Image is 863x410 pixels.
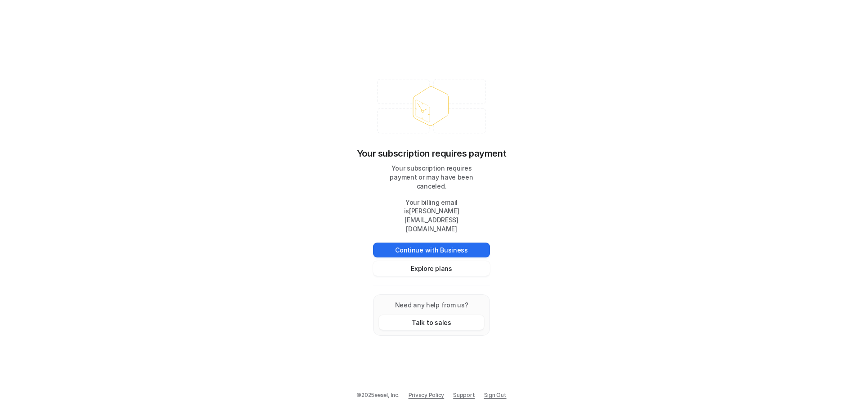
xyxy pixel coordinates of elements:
p: Need any help from us? [379,300,484,310]
a: Sign Out [484,391,507,399]
p: © 2025 eesel, Inc. [356,391,399,399]
a: Privacy Policy [409,391,445,399]
button: Talk to sales [379,315,484,330]
p: Your billing email is [PERSON_NAME][EMAIL_ADDRESS][DOMAIN_NAME] [373,198,490,234]
span: Support [453,391,475,399]
p: Your subscription requires payment or may have been canceled. [373,164,490,191]
button: Explore plans [373,261,490,276]
p: Your subscription requires payment [357,147,506,160]
button: Continue with Business [373,243,490,257]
